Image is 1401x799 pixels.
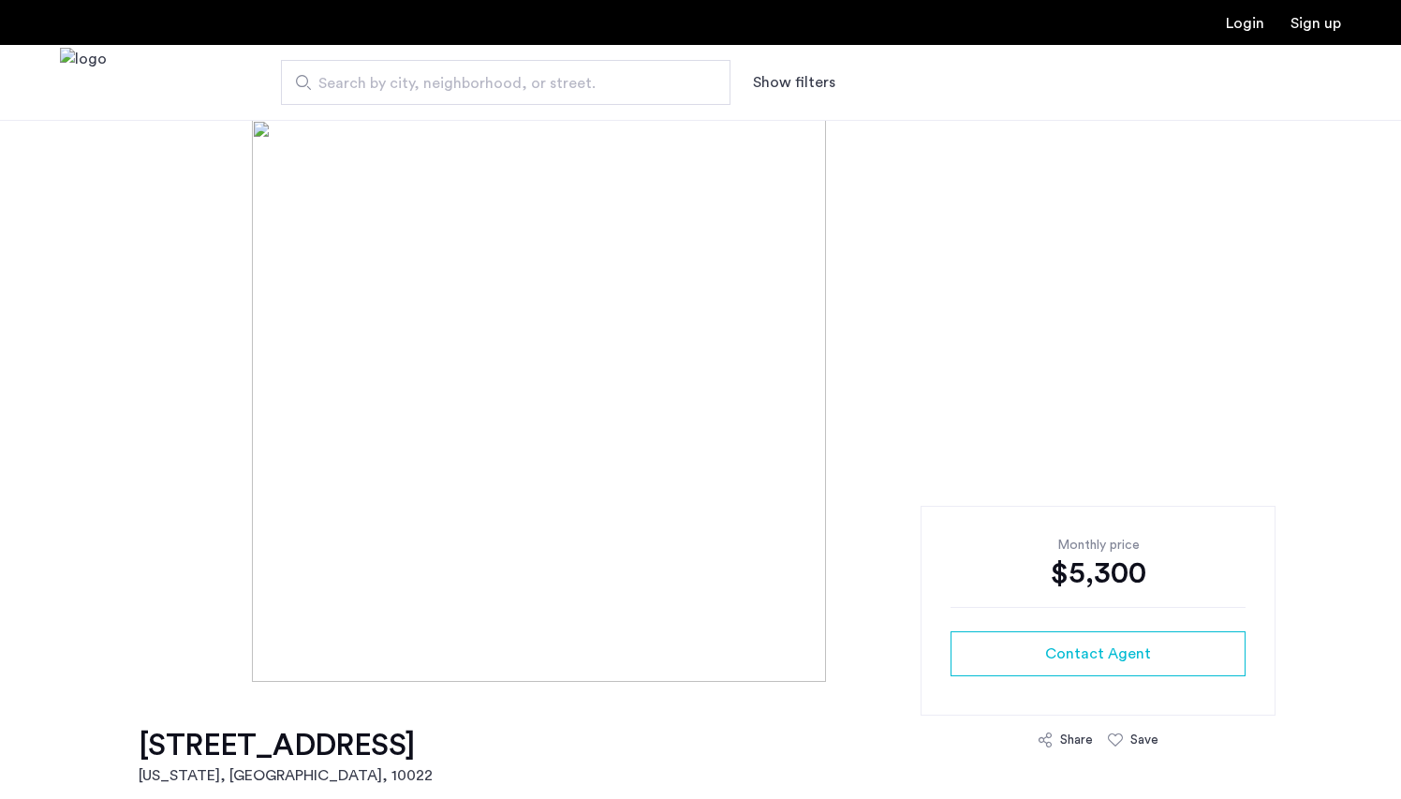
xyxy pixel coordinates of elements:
button: button [951,631,1246,676]
button: Show or hide filters [753,71,835,94]
span: Search by city, neighborhood, or street. [318,72,678,95]
a: Login [1226,16,1264,31]
img: [object%20Object] [252,120,1148,682]
input: Apartment Search [281,60,730,105]
a: Registration [1290,16,1341,31]
div: Share [1060,731,1093,749]
h2: [US_STATE], [GEOGRAPHIC_DATA] , 10022 [139,764,433,787]
div: Monthly price [951,536,1246,555]
span: Contact Agent [1045,643,1151,665]
img: logo [60,48,107,118]
h1: [STREET_ADDRESS] [139,727,433,764]
a: Cazamio Logo [60,48,107,118]
div: Save [1130,731,1158,749]
div: $5,300 [951,555,1246,592]
a: [STREET_ADDRESS][US_STATE], [GEOGRAPHIC_DATA], 10022 [139,727,433,787]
